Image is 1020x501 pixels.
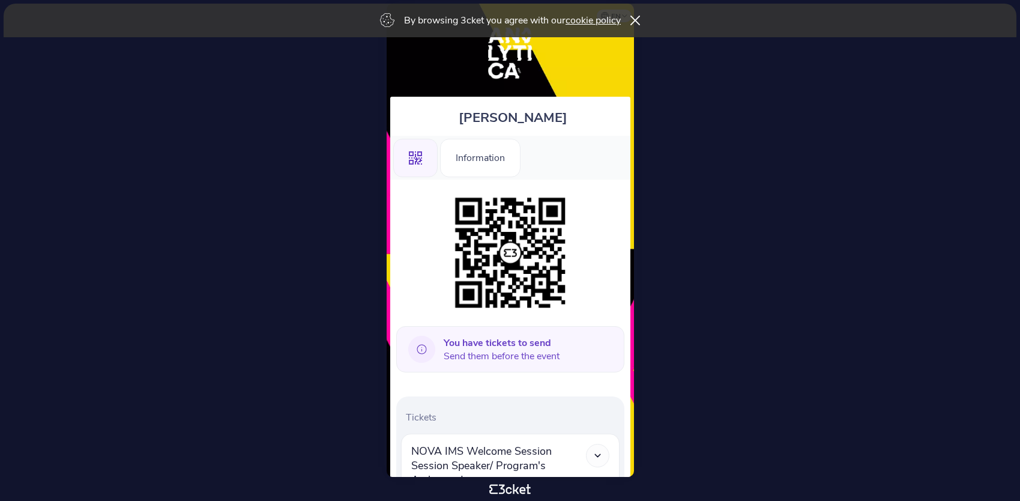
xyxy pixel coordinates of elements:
p: By browsing 3cket you agree with our [404,14,621,27]
span: NOVA IMS Welcome Session Session Speaker/ Program's Ambassador [411,444,586,487]
div: Information [440,139,521,177]
span: [PERSON_NAME] [459,109,567,127]
span: Send them before the event [444,336,560,363]
img: 4d9d010e899f455d8971ca84eda5bd57.png [449,192,572,314]
a: cookie policy [566,14,621,27]
img: Analytica Fest 2025 - Sep 6th [472,16,548,91]
a: Information [440,150,521,163]
p: Tickets [406,411,620,424]
b: You have tickets to send [444,336,551,350]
